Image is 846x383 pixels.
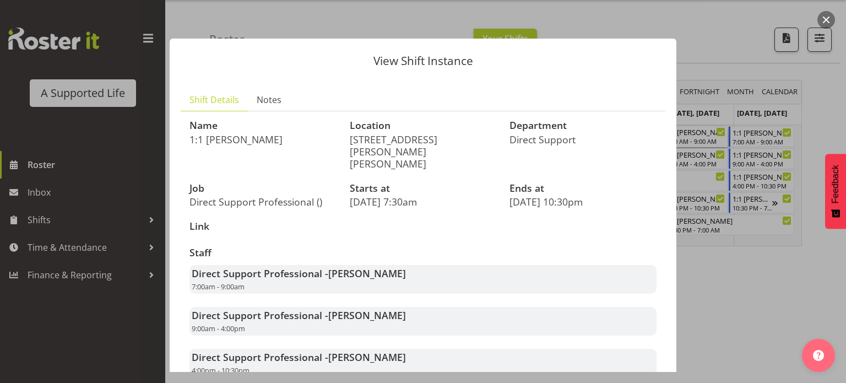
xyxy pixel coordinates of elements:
[192,267,406,280] strong: Direct Support Professional -
[189,93,239,106] span: Shift Details
[189,120,337,131] h3: Name
[181,55,665,67] p: View Shift Instance
[350,120,497,131] h3: Location
[189,183,337,194] h3: Job
[189,221,337,232] h3: Link
[350,196,497,208] p: [DATE] 7:30am
[257,93,281,106] span: Notes
[509,196,657,208] p: [DATE] 10:30pm
[192,350,406,364] strong: Direct Support Professional -
[192,309,406,322] strong: Direct Support Professional -
[328,350,406,364] span: [PERSON_NAME]
[192,323,245,333] span: 9:00am - 4:00pm
[189,133,337,145] p: 1:1 [PERSON_NAME]
[509,133,657,145] p: Direct Support
[831,165,840,203] span: Feedback
[328,267,406,280] span: [PERSON_NAME]
[189,247,657,258] h3: Staff
[813,350,824,361] img: help-xxl-2.png
[509,120,657,131] h3: Department
[328,309,406,322] span: [PERSON_NAME]
[189,196,337,208] p: Direct Support Professional ()
[192,365,250,375] span: 4:00pm - 10:30pm
[509,183,657,194] h3: Ends at
[350,133,497,170] p: [STREET_ADDRESS][PERSON_NAME][PERSON_NAME]
[350,183,497,194] h3: Starts at
[192,282,245,292] span: 7:00am - 9:00am
[825,154,846,229] button: Feedback - Show survey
